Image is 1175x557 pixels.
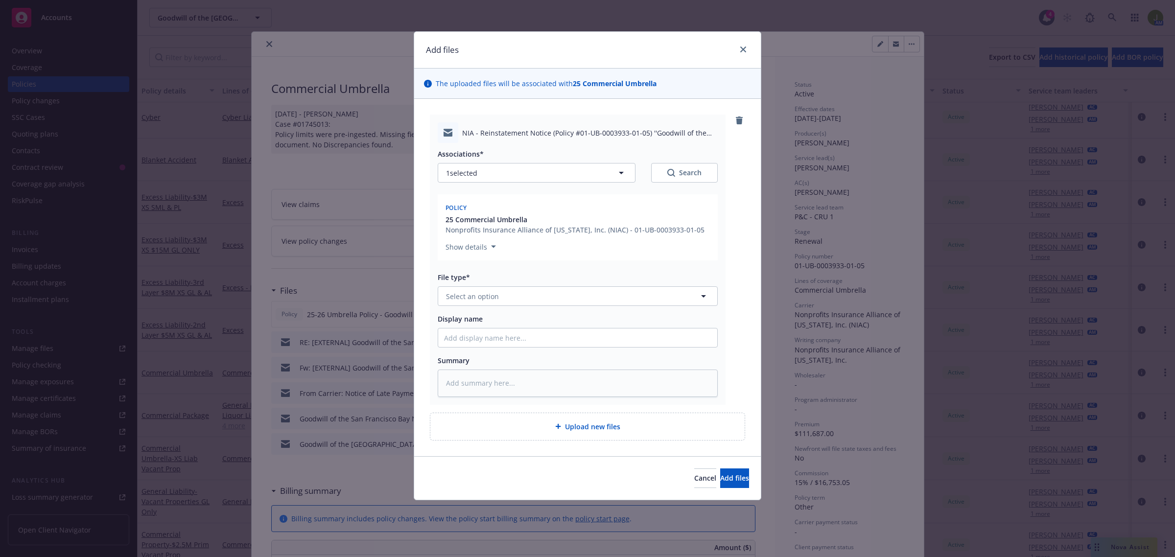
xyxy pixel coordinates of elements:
[438,286,718,306] button: Select an option
[438,314,483,324] span: Display name
[430,413,745,441] div: Upload new files
[438,328,717,347] input: Add display name here...
[446,291,499,302] span: Select an option
[565,421,620,432] span: Upload new files
[438,356,470,365] span: Summary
